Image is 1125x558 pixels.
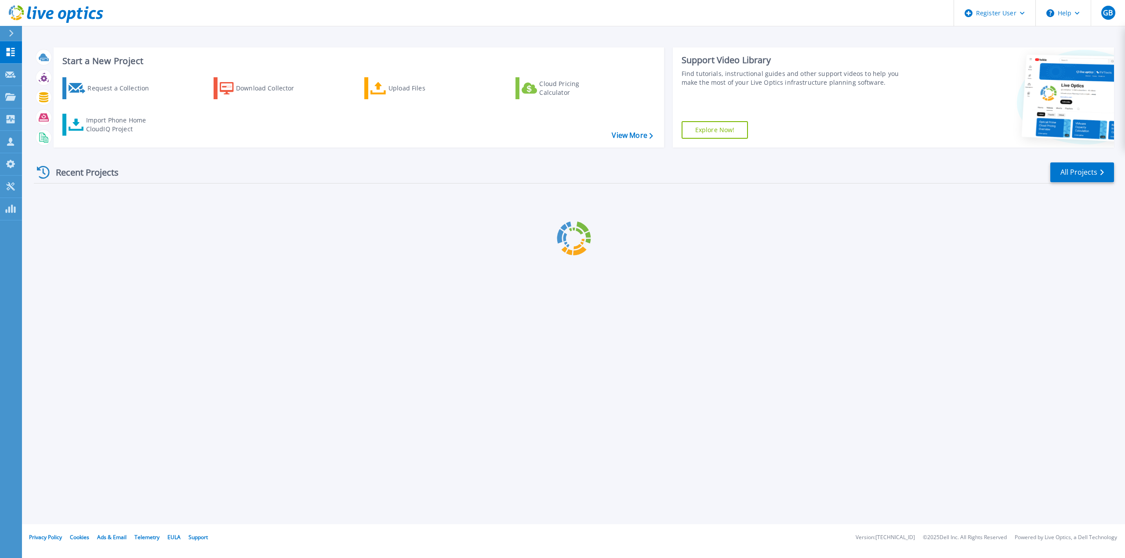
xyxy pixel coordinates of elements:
[134,533,160,541] a: Telemetry
[1103,9,1113,16] span: GB
[682,121,748,139] a: Explore Now!
[364,77,462,99] a: Upload Files
[86,116,155,133] div: Import Phone Home CloudIQ Project
[539,79,610,97] div: Cloud Pricing Calculator
[62,56,653,66] h3: Start a New Project
[87,79,158,97] div: Request a Collection
[236,79,306,97] div: Download Collector
[189,533,208,541] a: Support
[167,533,181,541] a: EULA
[682,54,910,66] div: Support Video Library
[214,77,312,99] a: Download Collector
[70,533,89,541] a: Cookies
[856,535,915,540] li: Version: [TECHNICAL_ID]
[34,162,131,183] div: Recent Projects
[515,77,613,99] a: Cloud Pricing Calculator
[1015,535,1117,540] li: Powered by Live Optics, a Dell Technology
[29,533,62,541] a: Privacy Policy
[923,535,1007,540] li: © 2025 Dell Inc. All Rights Reserved
[388,79,459,97] div: Upload Files
[682,69,910,87] div: Find tutorials, instructional guides and other support videos to help you make the most of your L...
[62,77,160,99] a: Request a Collection
[612,131,653,140] a: View More
[97,533,127,541] a: Ads & Email
[1050,162,1114,182] a: All Projects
